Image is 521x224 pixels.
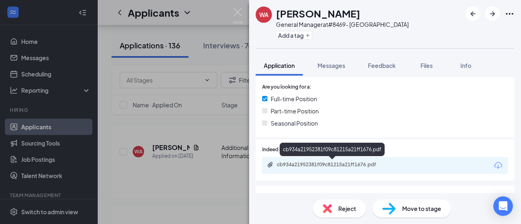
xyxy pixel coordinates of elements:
svg: ArrowLeftNew [468,9,478,19]
h1: [PERSON_NAME] [276,7,360,20]
div: Open Intercom Messenger [493,196,513,216]
span: Files [420,62,433,69]
button: ArrowRight [485,7,500,21]
span: Full-time Position [271,94,317,103]
span: Are you looking for a: [262,83,311,91]
svg: ArrowRight [488,9,497,19]
span: Info [460,62,471,69]
span: Feedback [368,62,396,69]
svg: Ellipses [505,9,514,19]
button: ArrowLeftNew [466,7,480,21]
span: Are you legally eligible to work in the [GEOGRAPHIC_DATA]? [262,192,508,201]
span: Move to stage [402,204,441,213]
span: Application [264,62,295,69]
button: PlusAdd a tag [276,31,312,39]
div: cb934a21952381f09c81215a21ff1676.pdf [280,143,385,156]
span: Seasonal Position [271,119,318,128]
span: Messages [317,62,345,69]
svg: Paperclip [267,161,274,168]
svg: Plus [305,33,310,38]
span: Reject [338,204,356,213]
div: cb934a21952381f09c81215a21ff1676.pdf [277,161,391,168]
span: Part-time Position [271,107,319,115]
div: General Manager at #8469- [GEOGRAPHIC_DATA] [276,20,409,28]
svg: Download [493,161,503,170]
div: WA [259,11,269,19]
a: Paperclipcb934a21952381f09c81215a21ff1676.pdf [267,161,399,169]
span: Indeed Resume [262,146,298,154]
